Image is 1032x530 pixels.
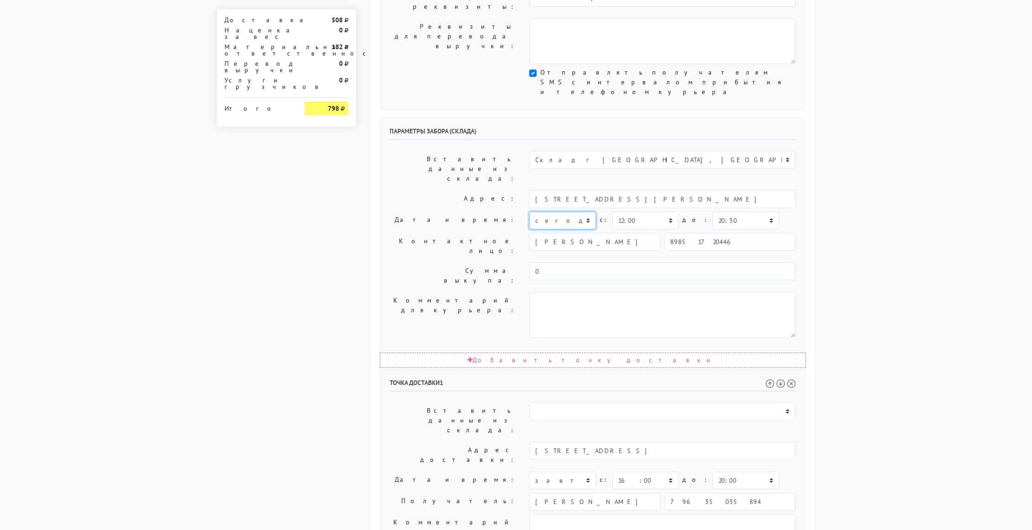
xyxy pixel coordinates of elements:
[383,403,523,438] label: Вставить данные из склада:
[682,472,709,488] label: до:
[332,43,343,51] strong: 182
[218,60,298,73] div: Перевод выручки
[529,233,660,251] input: Имя
[218,77,298,90] div: Услуги грузчиков
[339,59,343,68] strong: 0
[339,76,343,84] strong: 0
[390,127,796,140] h6: Параметры забора (склада)
[328,104,339,113] strong: 798
[529,493,660,511] input: Имя
[664,233,795,251] input: Телефон
[383,212,523,229] label: Дата и время:
[540,68,795,97] label: Отправлять получателям SMS с интервалом прибытия и телефоном курьера
[383,292,523,338] label: Комментарий для курьера:
[224,101,291,112] div: Итого
[218,17,298,23] div: Доставка
[383,442,523,468] label: Адрес доставки:
[383,151,523,187] label: Вставить данные из склада:
[383,19,523,64] label: Реквизиты для перевода выручки:
[332,16,343,24] strong: 508
[380,353,806,368] div: Добавить точку доставки
[390,379,796,391] h6: Точка доставки
[218,44,298,57] div: Материальная ответственность
[682,212,709,228] label: до:
[664,493,795,511] input: Телефон
[383,190,523,208] label: Адрес:
[600,212,609,228] label: c:
[383,472,523,489] label: Дата и время:
[383,263,523,289] label: Сумма выкупа:
[383,493,523,511] label: Получатель:
[440,379,443,387] span: 1
[383,233,523,259] label: Контактное лицо:
[339,26,343,34] strong: 0
[600,472,609,488] label: c:
[218,27,298,40] div: Наценка за вес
